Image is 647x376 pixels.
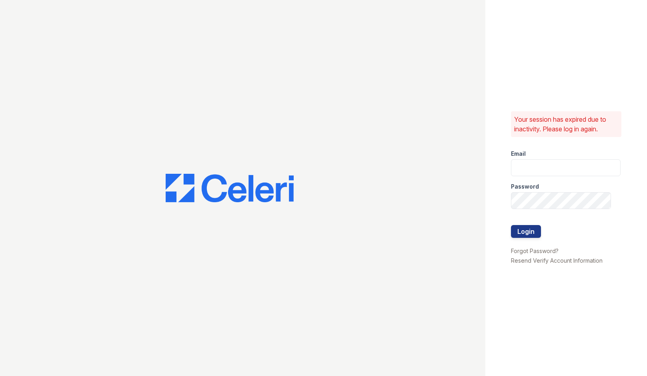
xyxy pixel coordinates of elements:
a: Forgot Password? [511,247,559,254]
img: CE_Logo_Blue-a8612792a0a2168367f1c8372b55b34899dd931a85d93a1a3d3e32e68fde9ad4.png [166,174,294,203]
p: Your session has expired due to inactivity. Please log in again. [514,115,618,134]
a: Resend Verify Account Information [511,257,603,264]
label: Email [511,150,526,158]
label: Password [511,183,539,191]
button: Login [511,225,541,238]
